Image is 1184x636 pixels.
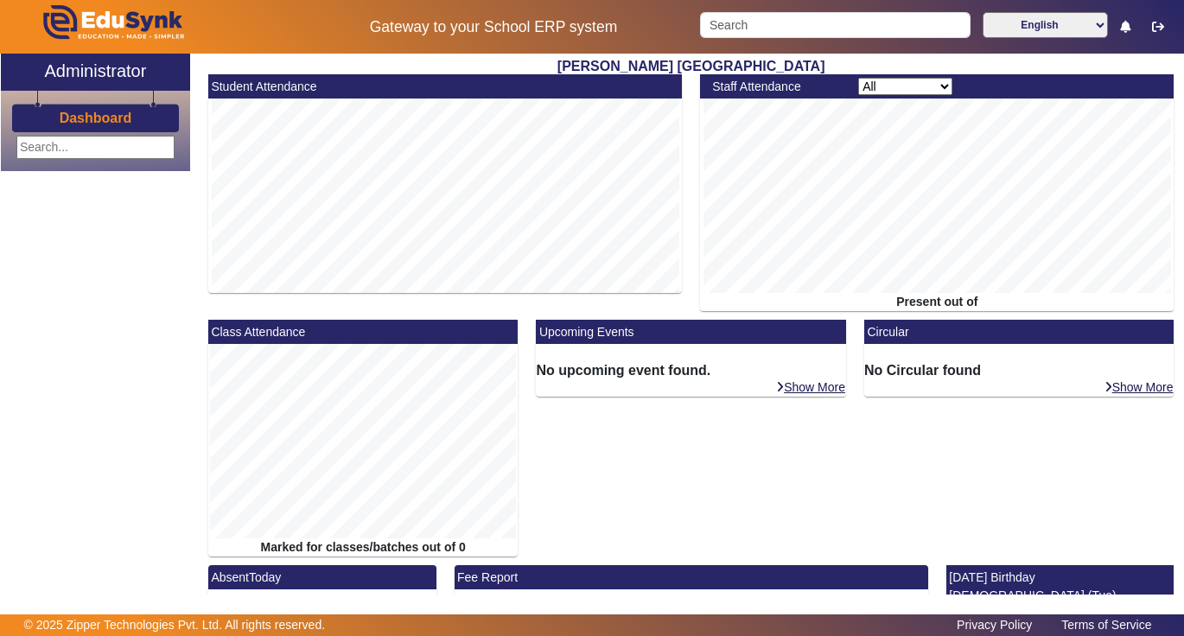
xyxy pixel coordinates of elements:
h6: No Circular found [864,362,1174,378]
h2: [PERSON_NAME] [GEOGRAPHIC_DATA] [199,58,1183,74]
a: Administrator [1,54,190,91]
a: Show More [1104,379,1174,395]
mat-card-header: Student Attendance [208,74,682,99]
h3: Dashboard [60,110,132,126]
mat-card-header: Upcoming Events [536,320,846,344]
mat-card-header: Fee Report [455,565,928,589]
a: Dashboard [59,109,133,127]
input: Search... [16,136,175,159]
div: Present out of [700,293,1174,311]
h2: Administrator [45,60,147,81]
h6: No upcoming event found. [536,362,846,378]
a: Privacy Policy [948,614,1041,636]
mat-card-header: AbsentToday [208,565,436,589]
a: Show More [775,379,846,395]
mat-card-header: Circular [864,320,1174,344]
p: © 2025 Zipper Technologies Pvt. Ltd. All rights reserved. [24,616,326,634]
mat-card-header: Class Attendance [208,320,519,344]
input: Search [700,12,971,38]
mat-card-header: [DATE] Birthday [DEMOGRAPHIC_DATA] (Tue) [946,565,1174,607]
div: Marked for classes/batches out of 0 [208,538,519,556]
a: Terms of Service [1053,614,1160,636]
h5: Gateway to your School ERP system [306,18,682,36]
div: Staff Attendance [703,78,850,96]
